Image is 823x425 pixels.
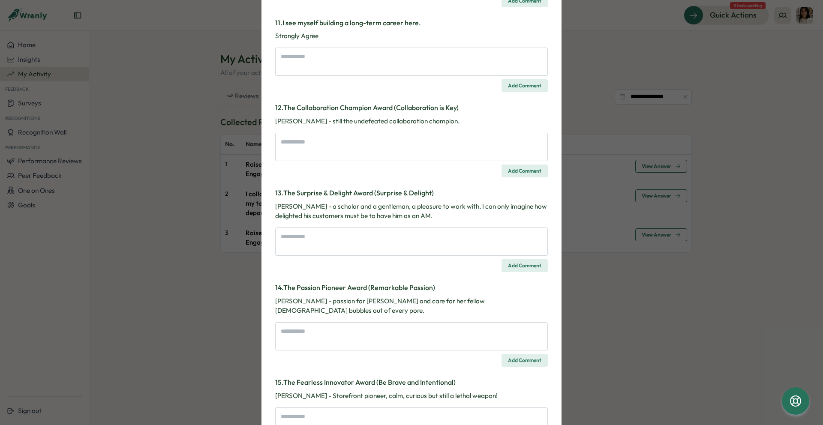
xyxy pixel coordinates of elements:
span: Add Comment [508,260,541,272]
p: [PERSON_NAME] - still the undefeated collaboration champion. [275,117,548,126]
p: [PERSON_NAME] - a scholar and a gentleman, a pleasure to work with, I can only imagine how deligh... [275,202,548,221]
span: Add Comment [508,354,541,366]
h3: 15 . The Fearless Innovator Award (Be Brave and Intentional) [275,377,548,388]
h3: 11 . I see myself building a long-term career here. [275,18,548,28]
button: Add Comment [502,354,548,367]
p: [PERSON_NAME] - Storefront pioneer, calm, curious but still a lethal weapon! [275,391,548,401]
p: Strongly Agree [275,31,548,41]
h3: 14 . The Passion Pioneer Award (Remarkable Passion) [275,282,548,293]
span: Add Comment [508,80,541,92]
button: Add Comment [502,165,548,177]
button: Add Comment [502,79,548,92]
h3: 12 . The Collaboration Champion Award (Collaboration is Key) [275,102,548,113]
h3: 13 . The Surprise & Delight Award (Surprise & Delight) [275,188,548,198]
span: Add Comment [508,165,541,177]
p: [PERSON_NAME] - passion for [PERSON_NAME] and care for her fellow [DEMOGRAPHIC_DATA] bubbles out ... [275,296,548,315]
button: Add Comment [502,259,548,272]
